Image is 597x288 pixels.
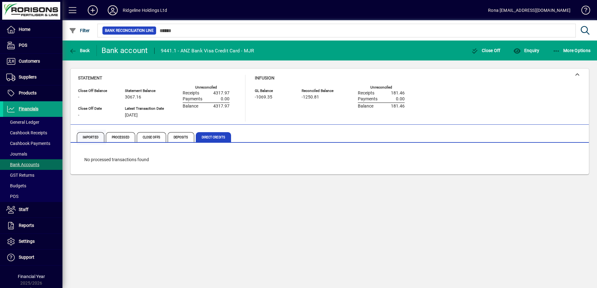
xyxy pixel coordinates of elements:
[391,91,405,96] span: 181.46
[19,207,28,212] span: Staff
[19,239,35,244] span: Settings
[78,95,79,100] span: -
[396,97,405,102] span: 0.00
[6,120,39,125] span: General Ledger
[77,132,104,142] span: Imported
[358,104,373,109] span: Balance
[470,45,502,56] button: Close Off
[3,234,62,249] a: Settings
[358,91,374,96] span: Receipts
[3,117,62,127] a: General Ledger
[183,91,199,96] span: Receipts
[19,27,30,32] span: Home
[183,104,198,109] span: Balance
[19,255,34,260] span: Support
[3,22,62,37] a: Home
[196,132,231,142] span: Direct Credits
[391,104,405,109] span: 181.46
[3,38,62,53] a: POS
[78,150,581,169] div: No processed transactions found
[19,59,40,64] span: Customers
[3,127,62,138] a: Cashbook Receipts
[125,95,141,100] span: 3067.16
[78,89,116,93] span: Close Off Balance
[19,43,27,48] span: POS
[221,97,229,102] span: 0.00
[195,85,217,89] label: Unreconciled
[358,97,377,102] span: Payments
[83,5,103,16] button: Add
[106,132,135,142] span: Processed
[512,45,541,56] button: Enquiry
[19,90,37,95] span: Products
[69,48,90,53] span: Back
[67,25,91,36] button: Filter
[551,45,592,56] button: More Options
[6,194,18,199] span: POS
[3,180,62,191] a: Budgets
[78,113,79,118] span: -
[6,162,39,167] span: Bank Accounts
[123,5,167,15] div: Ridgeline Holdings Ltd
[125,107,164,111] span: Latest Transaction Date
[255,95,272,100] span: -1069.35
[6,151,27,156] span: Journals
[105,27,154,34] span: Bank Reconciliation Line
[6,130,47,135] span: Cashbook Receipts
[488,5,570,15] div: Rona [EMAIL_ADDRESS][DOMAIN_NAME]
[78,107,116,111] span: Close Off Date
[19,106,38,111] span: Financials
[6,141,50,146] span: Cashbook Payments
[67,45,91,56] button: Back
[3,138,62,149] a: Cashbook Payments
[213,104,229,109] span: 4317.97
[302,89,339,93] span: Reconciled Balance
[3,191,62,202] a: POS
[577,1,589,22] a: Knowledge Base
[6,183,26,188] span: Budgets
[3,202,62,218] a: Staff
[103,5,123,16] button: Profile
[3,149,62,159] a: Journals
[471,48,501,53] span: Close Off
[6,173,34,178] span: GST Returns
[69,28,90,33] span: Filter
[137,132,166,142] span: Close Offs
[3,159,62,170] a: Bank Accounts
[62,45,97,56] app-page-header-button: Back
[183,97,202,102] span: Payments
[3,85,62,101] a: Products
[553,48,591,53] span: More Options
[513,48,539,53] span: Enquiry
[19,74,37,79] span: Suppliers
[3,250,62,265] a: Support
[255,89,292,93] span: GL Balance
[125,113,138,118] span: [DATE]
[101,46,148,55] div: Bank account
[19,223,34,228] span: Reports
[3,54,62,69] a: Customers
[370,85,392,89] label: Unreconciled
[302,95,319,100] span: -1250.81
[168,132,194,142] span: Deposits
[3,70,62,85] a: Suppliers
[161,46,254,56] div: 9441.1 - ANZ Bank Visa Credit Card - MJR
[3,218,62,233] a: Reports
[125,89,164,93] span: Statement Balance
[213,91,229,96] span: 4317.97
[3,170,62,180] a: GST Returns
[18,274,45,279] span: Financial Year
